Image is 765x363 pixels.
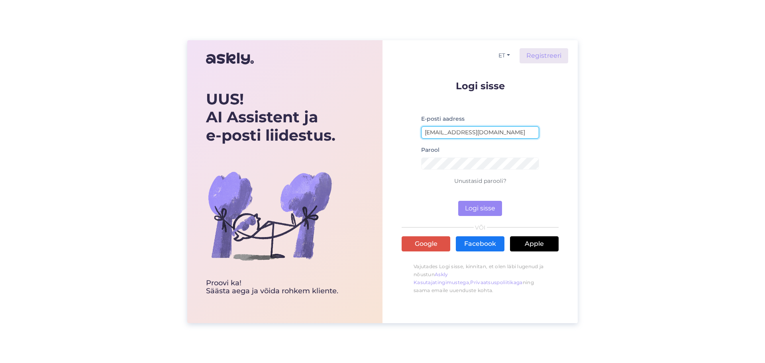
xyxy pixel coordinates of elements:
img: Askly [206,49,254,68]
a: Privaatsuspoliitikaga [470,279,522,285]
a: Google [402,236,450,251]
img: bg-askly [206,152,333,279]
span: VÕI [474,225,487,230]
input: Sisesta e-posti aadress [421,126,539,139]
a: Askly Kasutajatingimustega [414,271,469,285]
button: Logi sisse [458,201,502,216]
p: Vajutades Logi sisse, kinnitan, et olen läbi lugenud ja nõustun , ning saama emaile uuenduste kohta. [402,259,559,298]
button: ET [495,50,513,61]
label: Parool [421,146,439,154]
a: Facebook [456,236,504,251]
div: UUS! AI Assistent ja e-posti liidestus. [206,90,338,145]
label: E-posti aadress [421,115,465,123]
a: Apple [510,236,559,251]
a: Unustasid parooli? [454,177,506,184]
div: Proovi ka! Säästa aega ja võida rohkem kliente. [206,279,338,295]
a: Registreeri [520,48,568,63]
p: Logi sisse [402,81,559,91]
